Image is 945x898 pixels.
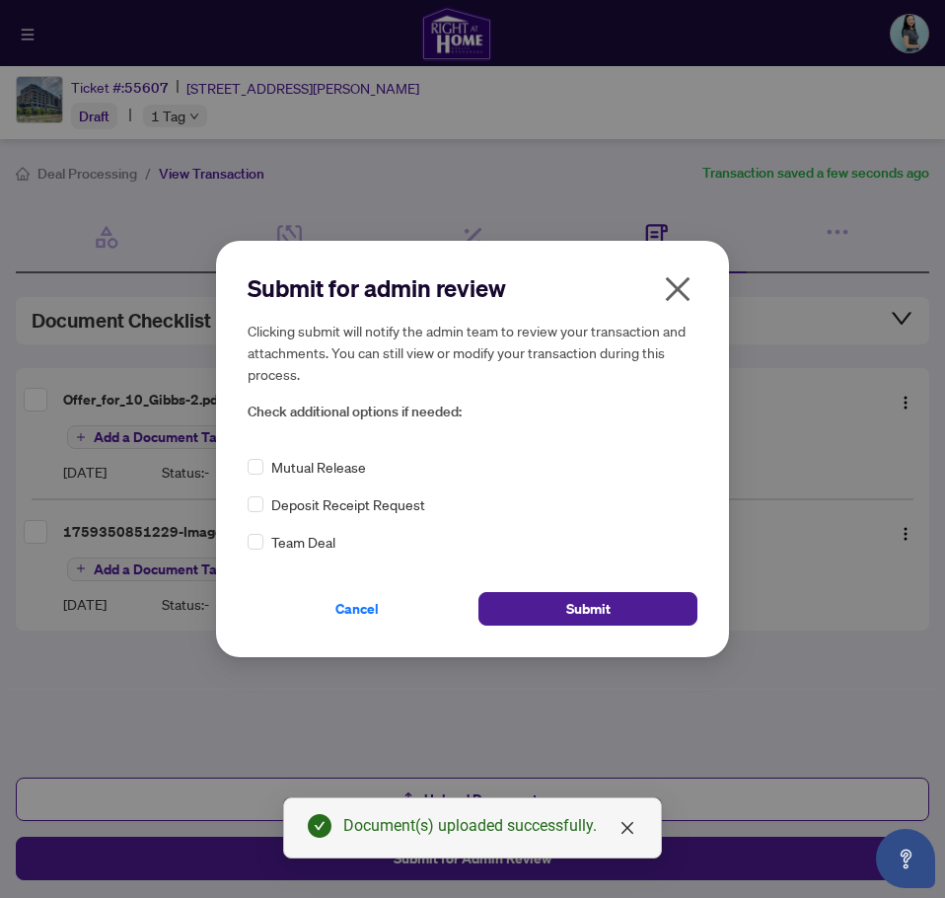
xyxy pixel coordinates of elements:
[271,493,425,515] span: Deposit Receipt Request
[662,273,693,305] span: close
[248,592,467,626] button: Cancel
[248,320,697,385] h5: Clicking submit will notify the admin team to review your transaction and attachments. You can st...
[478,592,697,626] button: Submit
[335,593,379,625] span: Cancel
[308,814,331,838] span: check-circle
[343,814,637,838] div: Document(s) uploaded successfully.
[271,531,335,553] span: Team Deal
[619,820,635,836] span: close
[566,593,611,625] span: Submit
[617,817,638,839] a: Close
[248,401,697,423] span: Check additional options if needed:
[248,272,697,304] h2: Submit for admin review
[876,829,935,888] button: Open asap
[271,456,366,478] span: Mutual Release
